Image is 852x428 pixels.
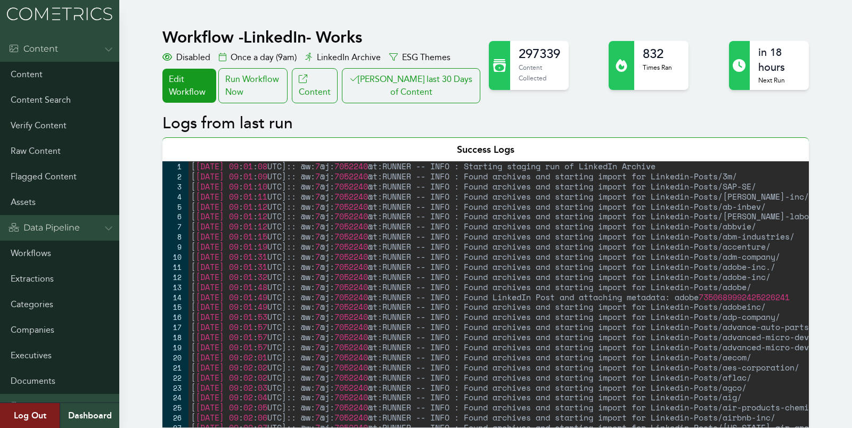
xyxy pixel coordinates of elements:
div: 8 [162,232,189,242]
p: Content Collected [519,62,560,83]
div: 1 [162,161,189,171]
div: Success Logs [162,137,808,161]
div: 23 [162,383,189,393]
h2: 832 [643,45,672,62]
div: 13 [162,282,189,292]
div: 22 [162,373,189,383]
h2: Logs from last run [162,114,808,133]
a: Content [292,68,338,103]
div: LinkedIn Archive [305,51,381,64]
div: 2 [162,171,189,182]
div: 18 [162,332,189,342]
div: 7 [162,221,189,232]
div: 14 [162,292,189,302]
div: 26 [162,413,189,423]
div: 5 [162,202,189,212]
div: 3 [162,182,189,192]
h2: 297339 [519,45,560,62]
div: Admin [9,400,52,413]
div: Once a day (9am) [219,51,297,64]
h1: Workflow - LinkedIn- Works [162,28,482,47]
div: 21 [162,363,189,373]
div: 17 [162,322,189,332]
div: Disabled [162,51,210,64]
div: 19 [162,342,189,352]
div: 9 [162,242,189,252]
div: 12 [162,272,189,282]
a: Dashboard [60,403,119,428]
div: 10 [162,252,189,262]
div: Data Pipeline [9,221,80,234]
p: Times Ran [643,62,672,73]
div: 16 [162,312,189,322]
a: Edit Workflow [162,69,216,103]
div: 15 [162,302,189,312]
p: Next Run [758,75,800,86]
div: 25 [162,402,189,413]
div: 11 [162,262,189,272]
h2: in 18 hours [758,45,800,75]
div: 24 [162,392,189,402]
div: ESG Themes [389,51,450,64]
button: [PERSON_NAME] last 30 Days of Content [342,68,480,103]
div: 20 [162,352,189,363]
div: Run Workflow Now [218,68,288,103]
div: 4 [162,192,189,202]
div: 6 [162,211,189,221]
div: Content [9,43,58,55]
